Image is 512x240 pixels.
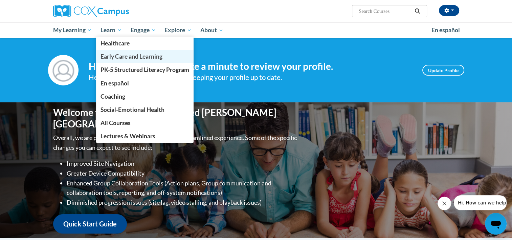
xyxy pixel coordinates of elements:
[96,50,194,63] a: Early Care and Learning
[67,198,298,207] li: Diminished progression issues (site lag, video stalling, and playback issues)
[96,63,194,76] a: PK-5 Structured Literacy Program
[454,195,507,210] iframe: Message from company
[48,55,79,85] img: Profile Image
[439,5,459,16] button: Account Settings
[427,23,464,37] a: En español
[131,26,156,34] span: Engage
[101,106,164,113] span: Social-Emotional Health
[89,72,412,83] div: Help improve your experience by keeping your profile up to date.
[422,65,464,76] a: Update Profile
[96,77,194,90] a: En español
[53,5,182,17] a: Cox Campus
[67,168,298,178] li: Greater Device Compatibility
[53,133,298,153] p: Overall, we are proud to provide you with a more streamlined experience. Some of the specific cha...
[358,7,412,15] input: Search Courses
[89,61,412,72] h4: Hi [PERSON_NAME]! Take a minute to review your profile.
[101,40,130,47] span: Healthcare
[101,26,122,34] span: Learn
[101,66,189,73] span: PK-5 Structured Literacy Program
[196,22,228,38] a: About
[53,5,129,17] img: Cox Campus
[438,197,451,210] iframe: Close message
[485,213,507,235] iframe: Button to launch messaging window
[67,159,298,168] li: Improved Site Navigation
[53,107,298,129] h1: Welcome to the new and improved [PERSON_NAME][GEOGRAPHIC_DATA]
[96,116,194,129] a: All Courses
[53,26,92,34] span: My Learning
[49,22,96,38] a: My Learning
[43,22,469,38] div: Main menu
[160,22,196,38] a: Explore
[200,26,223,34] span: About
[96,22,126,38] a: Learn
[431,26,460,34] span: En español
[101,80,129,87] span: En español
[126,22,160,38] a: Engage
[101,53,162,60] span: Early Care and Learning
[96,103,194,116] a: Social-Emotional Health
[96,37,194,50] a: Healthcare
[4,5,55,10] span: Hi. How can we help?
[164,26,192,34] span: Explore
[101,133,155,140] span: Lectures & Webinars
[96,129,194,143] a: Lectures & Webinars
[101,119,131,126] span: All Courses
[67,178,298,198] li: Enhanced Group Collaboration Tools (Action plans, Group communication and collaboration tools, re...
[101,93,125,100] span: Coaching
[96,90,194,103] a: Coaching
[53,214,127,234] a: Quick Start Guide
[412,7,422,15] button: Search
